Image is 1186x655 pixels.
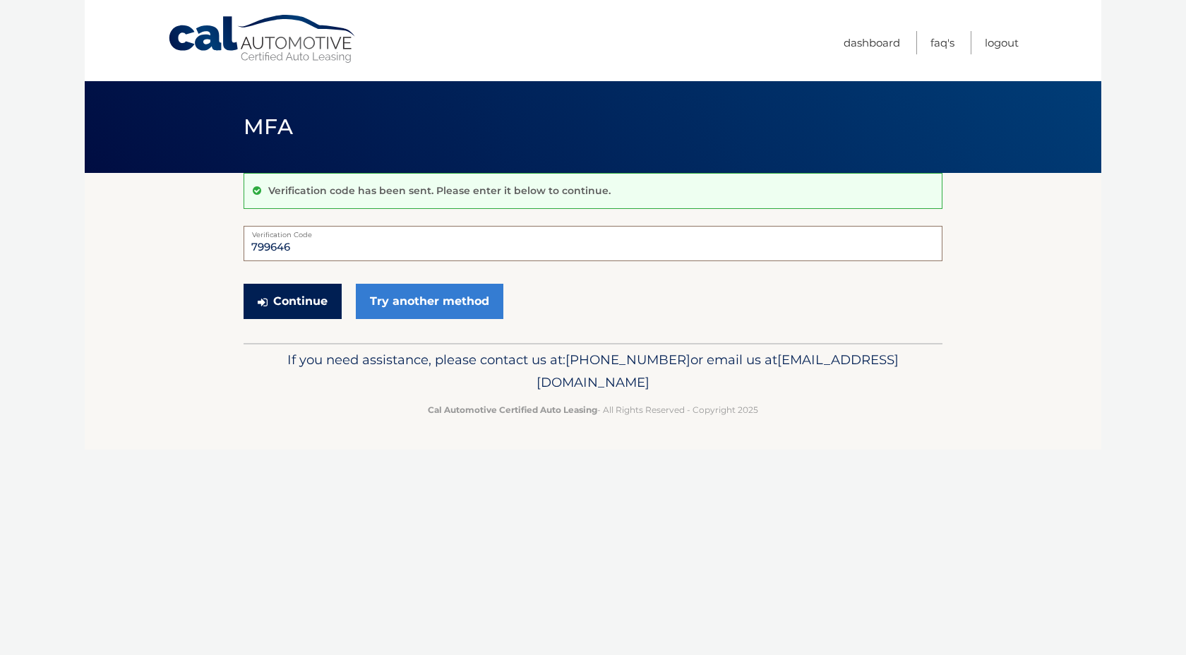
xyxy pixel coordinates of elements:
[244,226,942,237] label: Verification Code
[537,351,899,390] span: [EMAIL_ADDRESS][DOMAIN_NAME]
[565,351,690,368] span: [PHONE_NUMBER]
[428,404,597,415] strong: Cal Automotive Certified Auto Leasing
[244,114,293,140] span: MFA
[268,184,611,197] p: Verification code has been sent. Please enter it below to continue.
[244,226,942,261] input: Verification Code
[253,402,933,417] p: - All Rights Reserved - Copyright 2025
[844,31,900,54] a: Dashboard
[356,284,503,319] a: Try another method
[985,31,1019,54] a: Logout
[244,284,342,319] button: Continue
[930,31,954,54] a: FAQ's
[167,14,358,64] a: Cal Automotive
[253,349,933,394] p: If you need assistance, please contact us at: or email us at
